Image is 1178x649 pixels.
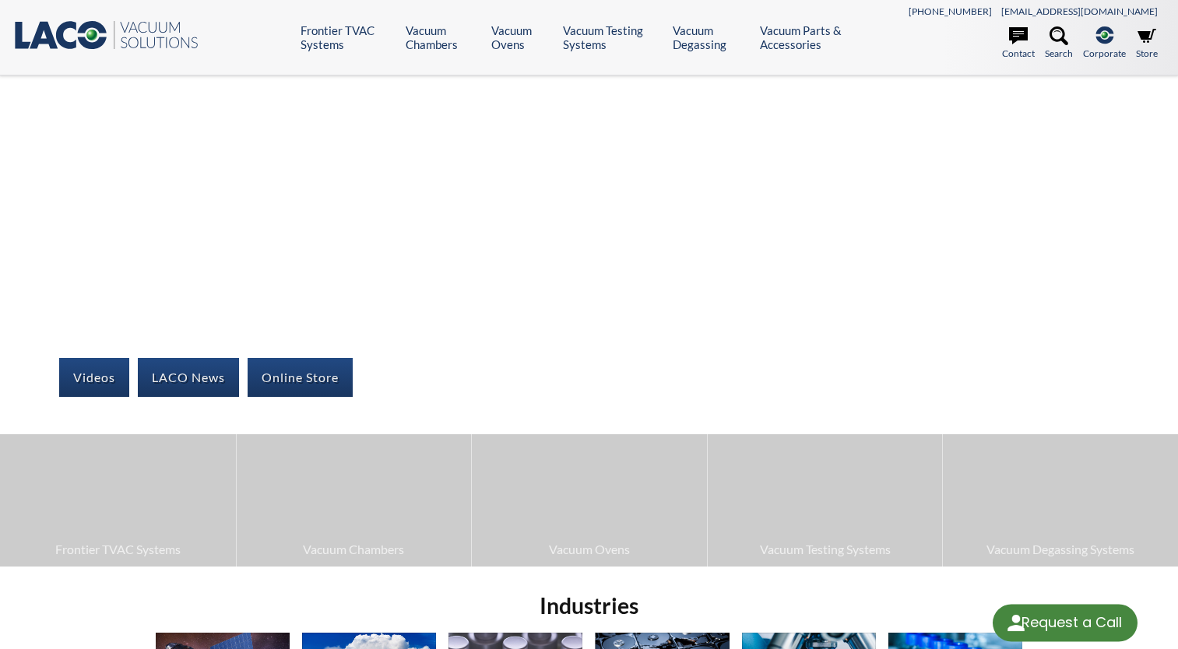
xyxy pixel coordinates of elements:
[480,539,699,560] span: Vacuum Ovens
[1136,26,1158,61] a: Store
[138,358,239,397] a: LACO News
[237,434,472,566] a: Vacuum Chambers
[8,539,228,560] span: Frontier TVAC Systems
[59,358,129,397] a: Videos
[673,23,748,51] a: Vacuum Degassing
[563,23,661,51] a: Vacuum Testing Systems
[993,605,1138,642] div: Request a Call
[716,539,935,560] span: Vacuum Testing Systems
[301,23,394,51] a: Frontier TVAC Systems
[708,434,943,566] a: Vacuum Testing Systems
[491,23,550,51] a: Vacuum Ovens
[244,539,464,560] span: Vacuum Chambers
[149,591,1029,620] h2: Industries
[1002,26,1035,61] a: Contact
[909,5,992,17] a: [PHONE_NUMBER]
[472,434,707,566] a: Vacuum Ovens
[760,23,874,51] a: Vacuum Parts & Accessories
[248,358,353,397] a: Online Store
[1045,26,1073,61] a: Search
[951,539,1170,560] span: Vacuum Degassing Systems
[943,434,1178,566] a: Vacuum Degassing Systems
[1022,605,1122,640] div: Request a Call
[406,23,480,51] a: Vacuum Chambers
[1001,5,1158,17] a: [EMAIL_ADDRESS][DOMAIN_NAME]
[1083,46,1126,61] span: Corporate
[1004,611,1029,636] img: round button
